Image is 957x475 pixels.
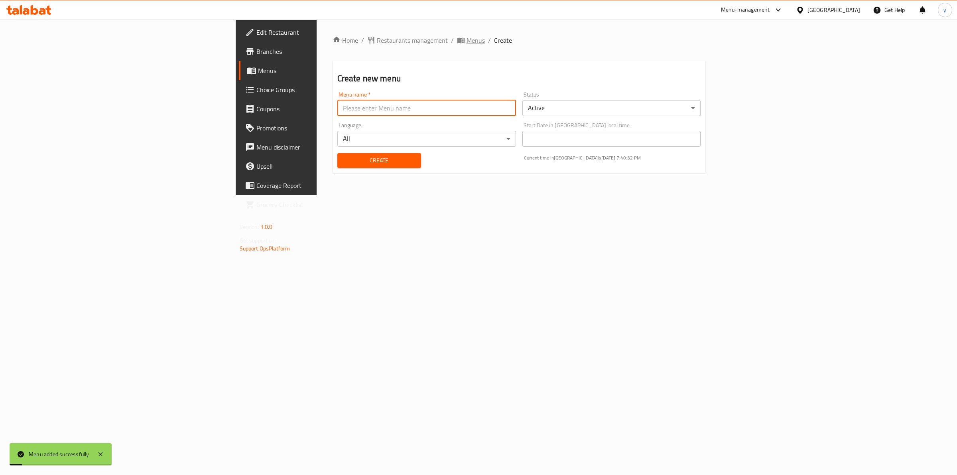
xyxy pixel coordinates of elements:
[256,104,389,114] span: Coupons
[256,181,389,190] span: Coverage Report
[29,450,89,459] div: Menu added successfully
[256,28,389,37] span: Edit Restaurant
[256,85,389,95] span: Choice Groups
[367,35,448,45] a: Restaurants management
[239,195,396,214] a: Grocery Checklist
[256,200,389,209] span: Grocery Checklist
[451,35,454,45] li: /
[240,222,259,232] span: Version:
[337,153,421,168] button: Create
[260,222,273,232] span: 1.0.0
[239,157,396,176] a: Upsell
[457,35,485,45] a: Menus
[522,100,701,116] div: Active
[239,61,396,80] a: Menus
[943,6,946,14] span: y
[467,35,485,45] span: Menus
[240,235,276,246] span: Get support on:
[239,42,396,61] a: Branches
[494,35,512,45] span: Create
[239,99,396,118] a: Coupons
[256,123,389,133] span: Promotions
[239,176,396,195] a: Coverage Report
[258,66,389,75] span: Menus
[807,6,860,14] div: [GEOGRAPHIC_DATA]
[240,243,290,254] a: Support.OpsPlatform
[239,138,396,157] a: Menu disclaimer
[337,131,516,147] div: All
[377,35,448,45] span: Restaurants management
[524,154,701,162] p: Current time in [GEOGRAPHIC_DATA] is [DATE] 7:40:32 PM
[333,35,706,45] nav: breadcrumb
[256,47,389,56] span: Branches
[337,100,516,116] input: Please enter Menu name
[239,80,396,99] a: Choice Groups
[721,5,770,15] div: Menu-management
[488,35,491,45] li: /
[239,118,396,138] a: Promotions
[337,73,701,85] h2: Create new menu
[344,156,415,166] span: Create
[256,142,389,152] span: Menu disclaimer
[256,162,389,171] span: Upsell
[239,23,396,42] a: Edit Restaurant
